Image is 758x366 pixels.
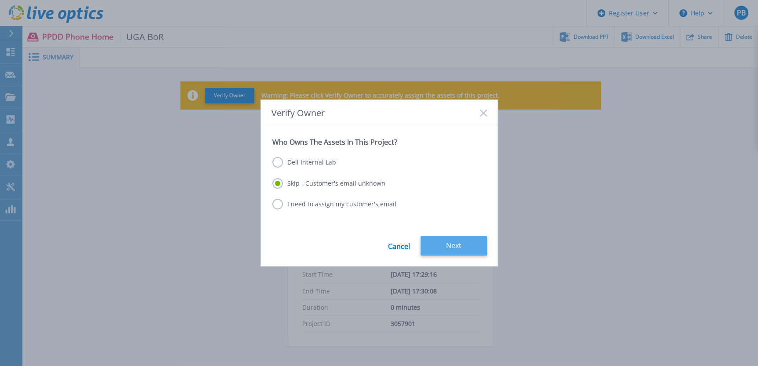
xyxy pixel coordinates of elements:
span: Verify Owner [271,108,325,118]
label: Skip - Customer's email unknown [272,178,385,189]
label: Dell Internal Lab [272,157,336,168]
a: Cancel [388,236,410,256]
label: I need to assign my customer's email [272,199,396,209]
p: Who Owns The Assets In This Project? [272,138,486,146]
button: Next [421,236,487,256]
